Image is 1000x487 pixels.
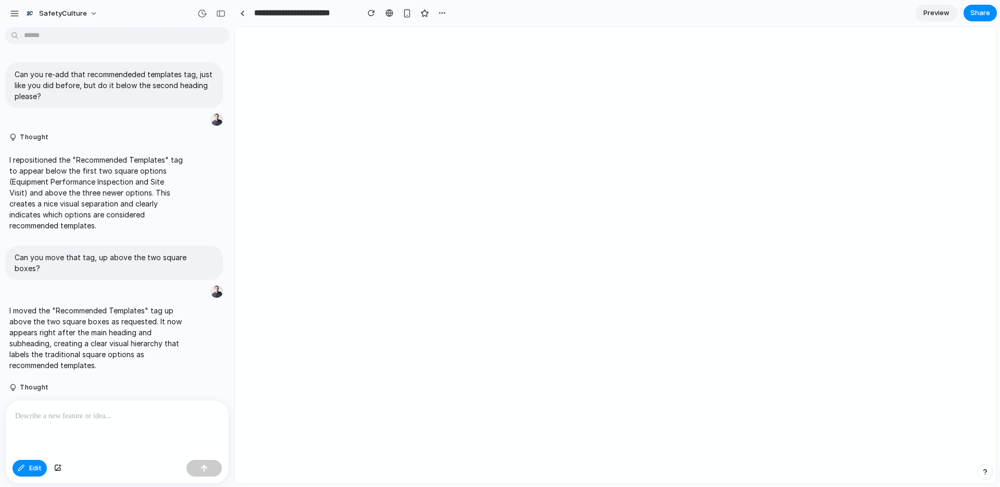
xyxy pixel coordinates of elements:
a: Preview [916,5,957,21]
span: SafetyCulture [39,8,87,19]
p: I moved the "Recommended Templates" tag up above the two square boxes as requested. It now appear... [9,305,183,371]
button: Share [964,5,997,21]
span: Preview [923,8,949,18]
span: Edit [29,463,42,473]
button: Edit [12,460,47,477]
p: I repositioned the "Recommended Templates" tag to appear below the first two square options (Equi... [9,154,183,231]
p: Can you move that tag, up above the two square boxes? [15,252,214,274]
span: Share [970,8,990,18]
p: Can you re-add that recommendeded templates tag, just like you did before, but do it below the se... [15,69,214,102]
button: SafetyCulture [20,5,103,22]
